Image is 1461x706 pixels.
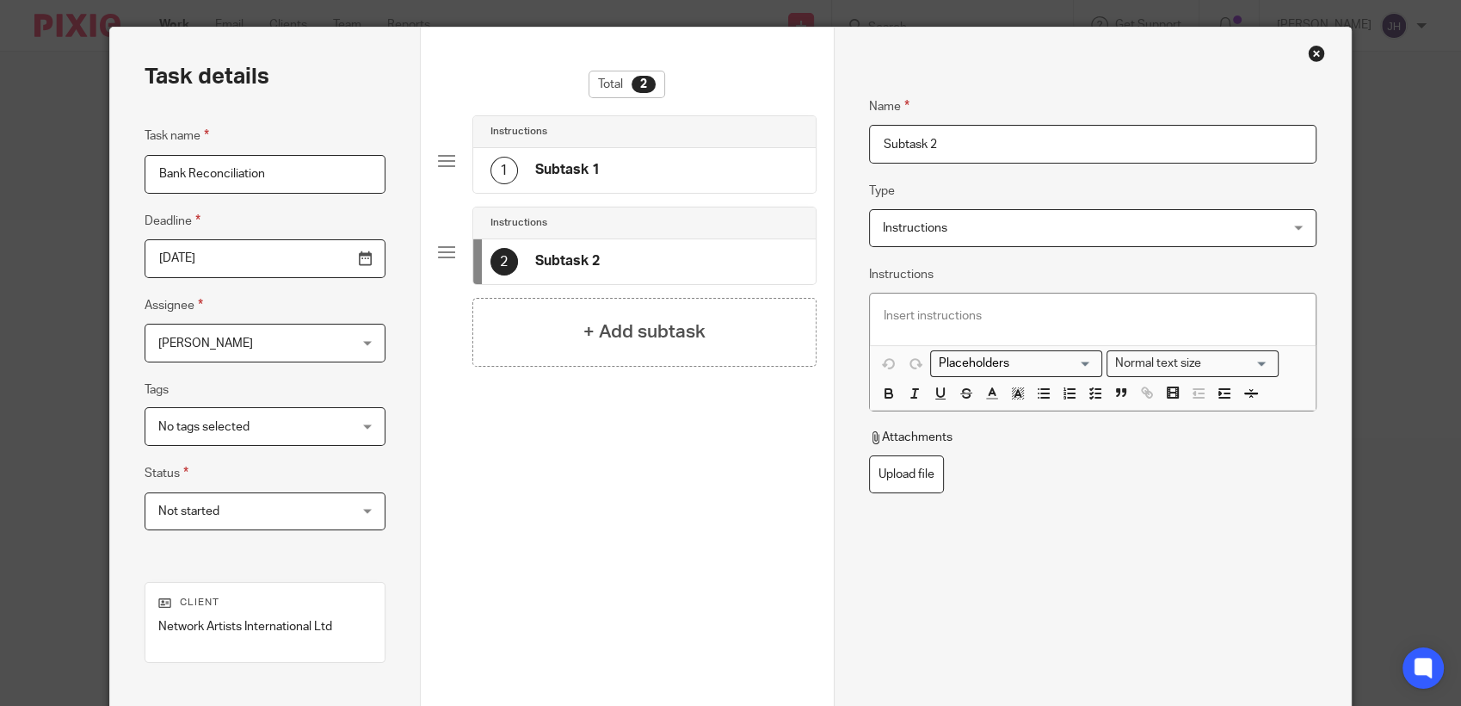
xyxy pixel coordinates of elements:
[583,319,706,345] h4: + Add subtask
[883,222,947,234] span: Instructions
[930,350,1102,377] div: Search for option
[158,618,371,635] p: Network Artists International Ltd
[1308,45,1325,62] div: Close this dialog window
[490,125,547,139] h4: Instructions
[869,96,909,116] label: Name
[535,252,600,270] h4: Subtask 2
[145,126,209,146] label: Task name
[145,211,200,231] label: Deadline
[589,71,665,98] div: Total
[1107,350,1279,377] div: Text styles
[145,155,385,194] input: Task name
[145,62,269,91] h2: Task details
[490,216,547,230] h4: Instructions
[490,248,518,276] div: 2
[145,463,188,483] label: Status
[145,295,203,315] label: Assignee
[145,381,169,399] label: Tags
[869,266,934,283] label: Instructions
[1206,355,1268,373] input: Search for option
[930,350,1102,377] div: Placeholders
[158,421,250,433] span: No tags selected
[158,338,253,350] span: [PERSON_NAME]
[535,161,600,179] h4: Subtask 1
[158,505,219,517] span: Not started
[869,455,944,494] label: Upload file
[869,429,952,446] p: Attachments
[158,596,371,610] p: Client
[869,183,895,200] label: Type
[632,76,656,93] div: 2
[490,157,518,184] div: 1
[1111,355,1205,373] span: Normal text size
[145,239,385,278] input: Use the arrow keys to pick a date
[933,355,1092,373] input: Search for option
[1107,350,1279,377] div: Search for option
